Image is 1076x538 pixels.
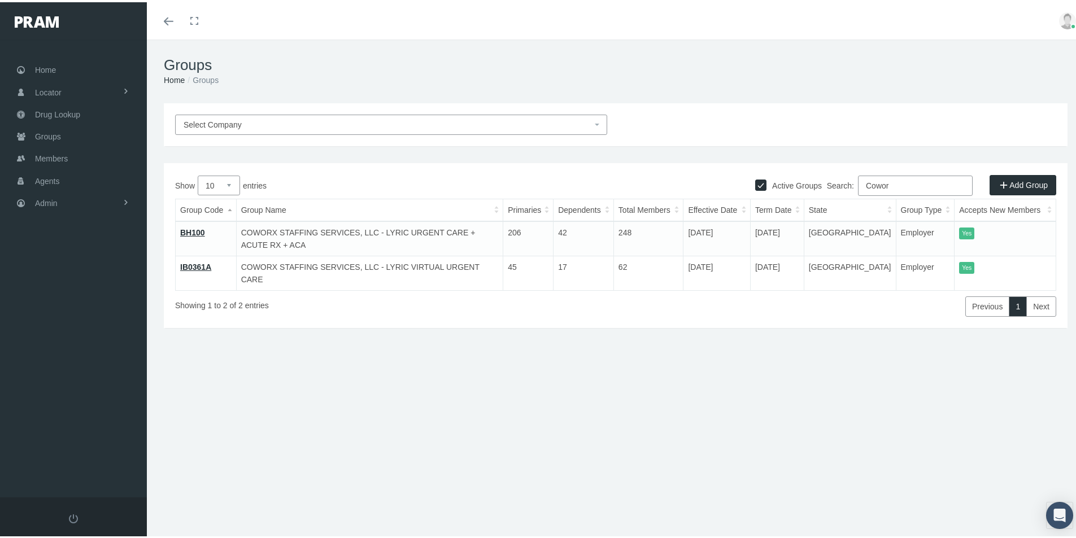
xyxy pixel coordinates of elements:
[554,197,614,220] th: Dependents: activate to sort column ascending
[804,219,896,254] td: [GEOGRAPHIC_DATA]
[613,219,683,254] td: 248
[236,197,503,220] th: Group Name: activate to sort column ascending
[750,197,804,220] th: Term Date: activate to sort column ascending
[180,226,205,235] a: BH100
[184,118,242,127] span: Select Company
[15,14,59,25] img: PRAM_20_x_78.png
[35,102,80,123] span: Drug Lookup
[1009,294,1027,314] a: 1
[683,254,751,288] td: [DATE]
[683,197,751,220] th: Effective Date: activate to sort column ascending
[955,197,1056,220] th: Accepts New Members: activate to sort column ascending
[959,260,974,272] itemstyle: Yes
[236,219,503,254] td: COWORX STAFFING SERVICES, LLC - LYRIC URGENT CARE + ACUTE RX + ACA
[503,197,554,220] th: Primaries: activate to sort column ascending
[766,177,822,190] label: Active Groups
[185,72,219,84] li: Groups
[176,197,237,220] th: Group Code: activate to sort column descending
[198,173,240,193] select: Showentries
[613,197,683,220] th: Total Members: activate to sort column ascending
[35,190,58,212] span: Admin
[35,124,61,145] span: Groups
[164,73,185,82] a: Home
[896,219,955,254] td: Employer
[858,173,973,194] input: Search:
[683,219,751,254] td: [DATE]
[503,219,554,254] td: 206
[1026,294,1056,314] a: Next
[1046,500,1073,527] div: Open Intercom Messenger
[804,197,896,220] th: State: activate to sort column ascending
[554,254,614,288] td: 17
[180,260,211,269] a: IB0361A
[990,173,1056,193] a: Add Group
[804,254,896,288] td: [GEOGRAPHIC_DATA]
[503,254,554,288] td: 45
[613,254,683,288] td: 62
[175,173,616,193] label: Show entries
[35,80,62,101] span: Locator
[35,168,60,190] span: Agents
[236,254,503,288] td: COWORX STAFFING SERVICES, LLC - LYRIC VIRTUAL URGENT CARE
[827,173,973,194] label: Search:
[35,57,56,78] span: Home
[965,294,1009,314] a: Previous
[1059,10,1076,27] img: user-placeholder.jpg
[164,54,1068,72] h1: Groups
[959,225,974,237] itemstyle: Yes
[750,254,804,288] td: [DATE]
[896,197,955,220] th: Group Type: activate to sort column ascending
[750,219,804,254] td: [DATE]
[35,146,68,167] span: Members
[896,254,955,288] td: Employer
[554,219,614,254] td: 42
